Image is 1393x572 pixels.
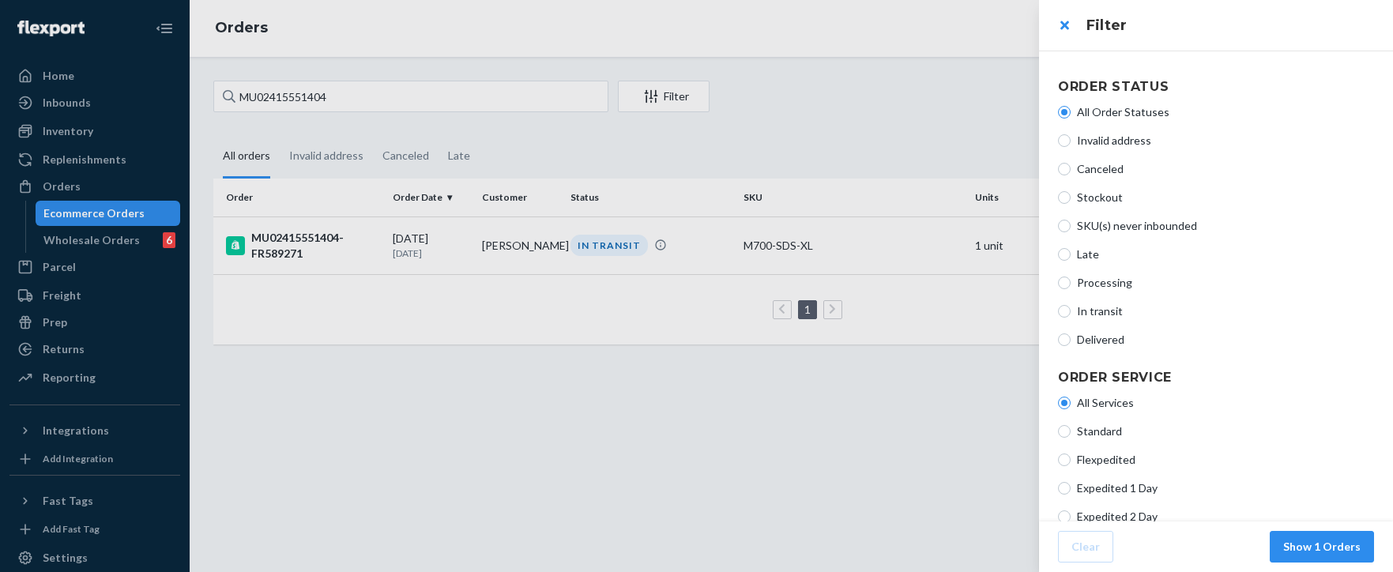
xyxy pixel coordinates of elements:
span: Canceled [1077,161,1374,177]
span: Standard [1077,423,1374,439]
input: Invalid address [1058,134,1071,147]
input: In transit [1058,305,1071,318]
span: Expedited 2 Day [1077,509,1374,525]
h4: Order Status [1058,77,1374,96]
input: Delivered [1058,333,1071,346]
h4: Order Service [1058,368,1374,387]
span: Late [1077,246,1374,262]
span: Delivered [1077,332,1374,348]
span: Flexpedited [1077,452,1374,468]
span: Chat [35,11,67,25]
h3: Filter [1086,15,1374,36]
span: Expedited 1 Day [1077,480,1374,496]
input: All Order Statuses [1058,106,1071,119]
input: Standard [1058,425,1071,438]
input: All Services [1058,397,1071,409]
input: Flexpedited [1058,453,1071,466]
span: Invalid address [1077,133,1374,149]
button: close [1049,9,1080,41]
input: SKU(s) never inbounded [1058,220,1071,232]
span: In transit [1077,303,1374,319]
span: All Order Statuses [1077,104,1374,120]
input: Stockout [1058,191,1071,204]
span: SKU(s) never inbounded [1077,218,1374,234]
input: Late [1058,248,1071,261]
span: All Services [1077,395,1374,411]
span: Stockout [1077,190,1374,205]
input: Processing [1058,277,1071,289]
span: Processing [1077,275,1374,291]
button: Clear [1058,531,1113,563]
input: Canceled [1058,163,1071,175]
input: Expedited 2 Day [1058,510,1071,523]
button: Show 1 Orders [1270,531,1374,563]
input: Expedited 1 Day [1058,482,1071,495]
